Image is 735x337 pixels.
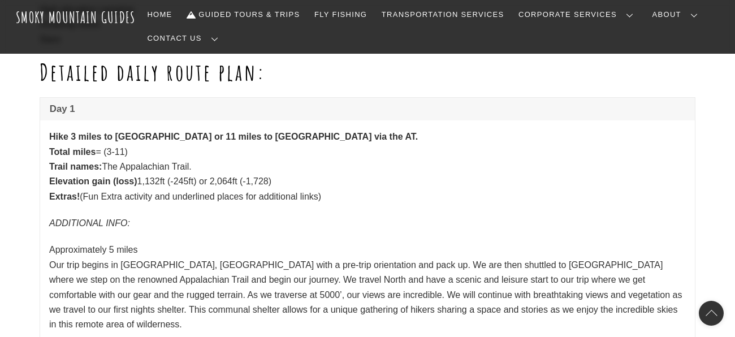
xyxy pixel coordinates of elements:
[377,3,508,27] a: Transportation Services
[40,59,695,86] h1: Detailed daily route plan:
[143,27,227,50] a: Contact Us
[49,192,80,201] strong: Extras!
[182,3,304,27] a: Guided Tours & Trips
[49,176,137,186] strong: Elevation gain (loss)
[49,147,96,157] strong: Total miles
[49,132,418,141] strong: Hike 3 miles to [GEOGRAPHIC_DATA] or 11 miles to [GEOGRAPHIC_DATA] via the AT.
[16,8,136,27] a: Smoky Mountain Guides
[49,218,130,228] em: ADDITIONAL INFO:
[49,243,686,332] p: Approximately 5 miles Our trip begins in [GEOGRAPHIC_DATA], [GEOGRAPHIC_DATA] with a pre-trip ori...
[143,3,177,27] a: Home
[310,3,371,27] a: Fly Fishing
[50,102,685,116] span: Day 1
[514,3,642,27] a: Corporate Services
[40,98,695,120] a: Day 1
[49,129,686,204] p: = (3-11) The Appalachian Trail. 1,132ft (-245ft) or 2,064ft (-1,728) (Fun Extra activity and unde...
[49,162,102,171] strong: Trail names:
[648,3,707,27] a: About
